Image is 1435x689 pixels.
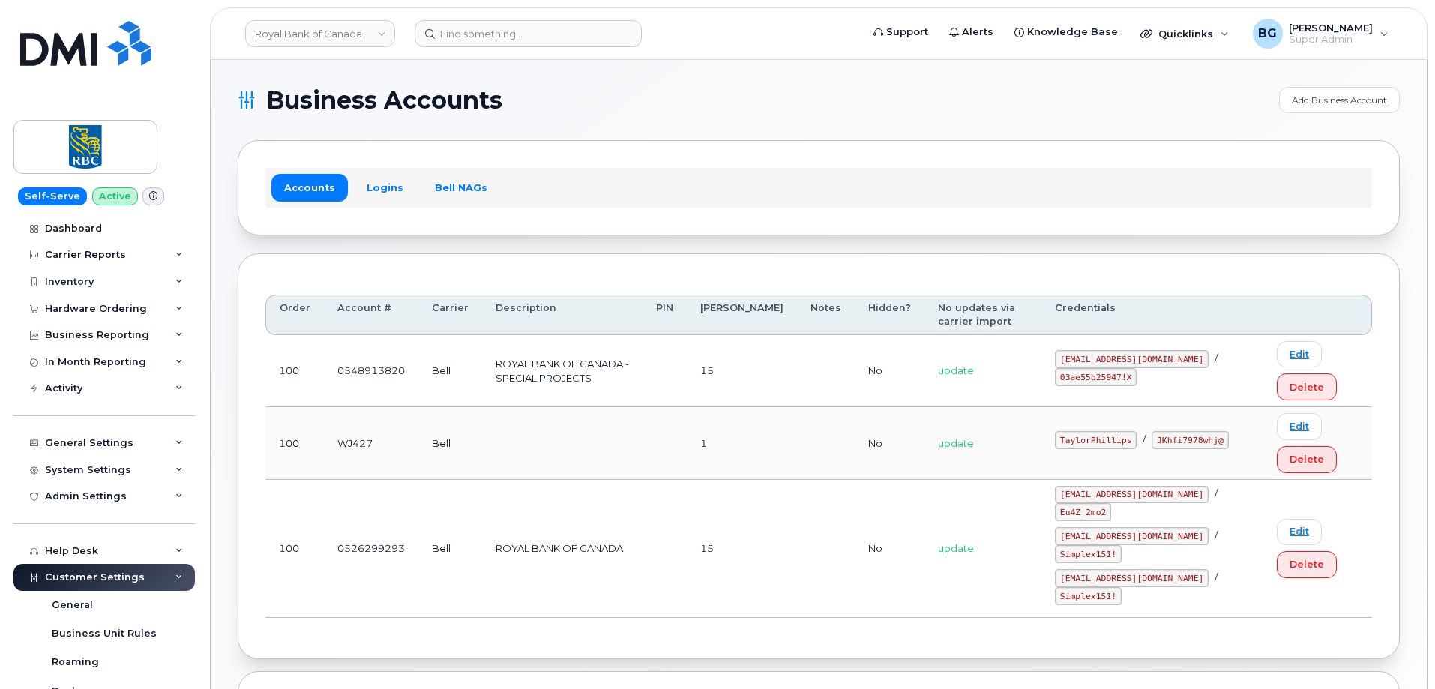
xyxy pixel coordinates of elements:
a: Edit [1277,413,1322,439]
td: Bell [418,480,482,619]
code: Simplex151! [1055,587,1122,605]
code: TaylorPhillips [1055,431,1137,449]
span: / [1215,352,1218,364]
td: Bell [418,407,482,479]
span: / [1143,433,1146,445]
span: / [1215,529,1218,541]
th: [PERSON_NAME] [687,295,797,336]
td: No [855,335,924,407]
td: 15 [687,480,797,619]
span: Delete [1290,452,1324,466]
a: Logins [354,174,416,201]
td: 1 [687,407,797,479]
span: Delete [1290,557,1324,571]
code: [EMAIL_ADDRESS][DOMAIN_NAME] [1055,527,1209,545]
span: / [1215,487,1218,499]
th: Hidden? [855,295,924,336]
th: Notes [797,295,855,336]
td: 100 [265,480,324,619]
td: No [855,480,924,619]
th: Carrier [418,295,482,336]
code: Simplex151! [1055,545,1122,563]
td: ROYAL BANK OF CANADA [482,480,643,619]
td: 0526299293 [324,480,418,619]
a: Accounts [271,174,348,201]
span: Business Accounts [266,89,502,112]
code: 03ae55b25947!X [1055,368,1137,386]
th: Credentials [1041,295,1263,336]
button: Delete [1277,446,1337,473]
a: Bell NAGs [422,174,500,201]
td: WJ427 [324,407,418,479]
td: Bell [418,335,482,407]
code: [EMAIL_ADDRESS][DOMAIN_NAME] [1055,350,1209,368]
td: No [855,407,924,479]
th: Description [482,295,643,336]
span: / [1215,571,1218,583]
span: update [938,542,974,554]
td: 15 [687,335,797,407]
span: update [938,364,974,376]
td: 0548913820 [324,335,418,407]
span: update [938,437,974,449]
td: 100 [265,407,324,479]
span: Delete [1290,380,1324,394]
button: Delete [1277,551,1337,578]
th: Order [265,295,324,336]
code: Eu4Z_2mo2 [1055,503,1111,521]
a: Edit [1277,341,1322,367]
th: PIN [643,295,687,336]
th: Account # [324,295,418,336]
code: [EMAIL_ADDRESS][DOMAIN_NAME] [1055,569,1209,587]
td: 100 [265,335,324,407]
a: Edit [1277,519,1322,545]
a: Add Business Account [1279,87,1400,113]
th: No updates via carrier import [924,295,1041,336]
td: ROYAL BANK OF CANADA - SPECIAL PROJECTS [482,335,643,407]
code: [EMAIL_ADDRESS][DOMAIN_NAME] [1055,486,1209,504]
code: JKhfi7978whj@ [1152,431,1228,449]
button: Delete [1277,373,1337,400]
